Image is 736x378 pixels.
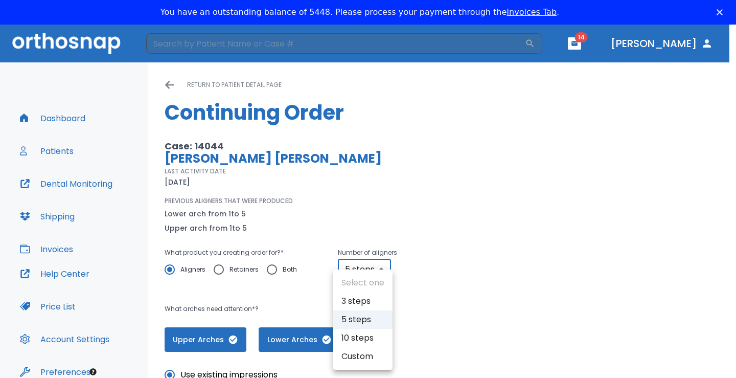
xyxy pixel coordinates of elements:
[333,310,393,329] li: 5 steps
[333,292,393,310] li: 3 steps
[507,7,557,17] a: Invoices Tab
[160,7,559,17] div: You have an outstanding balance of 5448. Please process your payment through the .
[717,9,727,15] div: Close
[333,329,393,347] li: 10 steps
[333,347,393,366] li: Custom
